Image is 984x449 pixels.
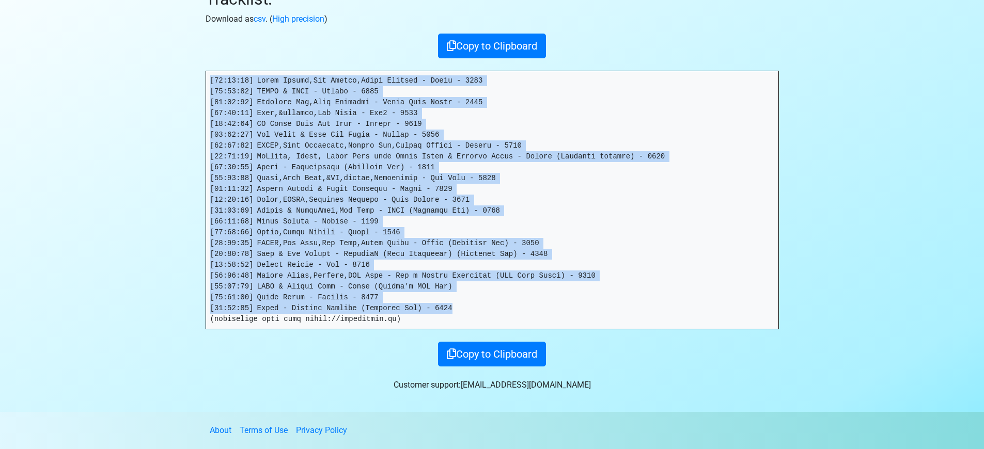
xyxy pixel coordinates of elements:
a: About [210,425,231,435]
button: Copy to Clipboard [438,34,546,58]
p: Download as . ( ) [206,13,779,25]
pre: [72:13:18] Lorem Ipsumd,Sit Ametco,Adipi Elitsed - Doeiu - 3283 [75:53:82] TEMPO & INCI - Utlabo ... [206,71,778,329]
button: Copy to Clipboard [438,342,546,366]
a: csv [254,14,265,24]
a: High precision [272,14,324,24]
a: Privacy Policy [296,425,347,435]
a: Terms of Use [240,425,288,435]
